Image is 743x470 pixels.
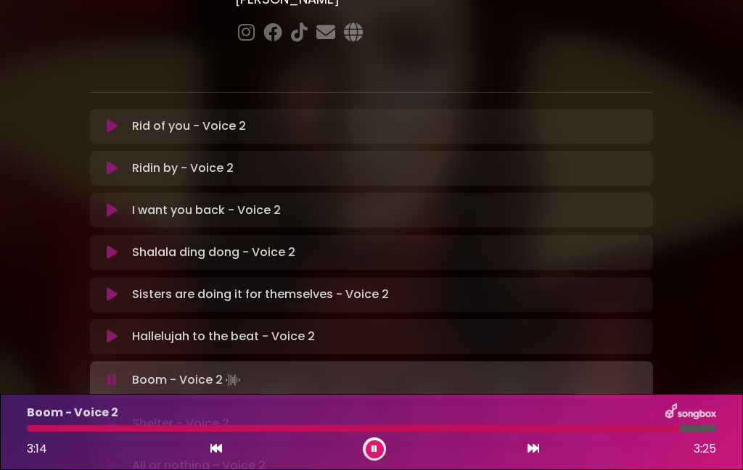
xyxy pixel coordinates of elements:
p: Hallelujah to the beat - Voice 2 [132,328,315,345]
span: 3:25 [694,440,716,458]
p: Sisters are doing it for themselves - Voice 2 [132,286,389,303]
p: Boom - Voice 2 [132,370,243,390]
img: waveform4.gif [223,370,243,390]
p: I want you back - Voice 2 [132,202,281,219]
p: Shalala ding dong - Voice 2 [132,244,295,261]
img: songbox-logo-white.png [665,403,716,422]
span: 3:14 [27,440,47,457]
p: Rid of you - Voice 2 [132,117,246,135]
p: Ridin by - Voice 2 [132,160,234,177]
p: Boom - Voice 2 [27,404,118,421]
